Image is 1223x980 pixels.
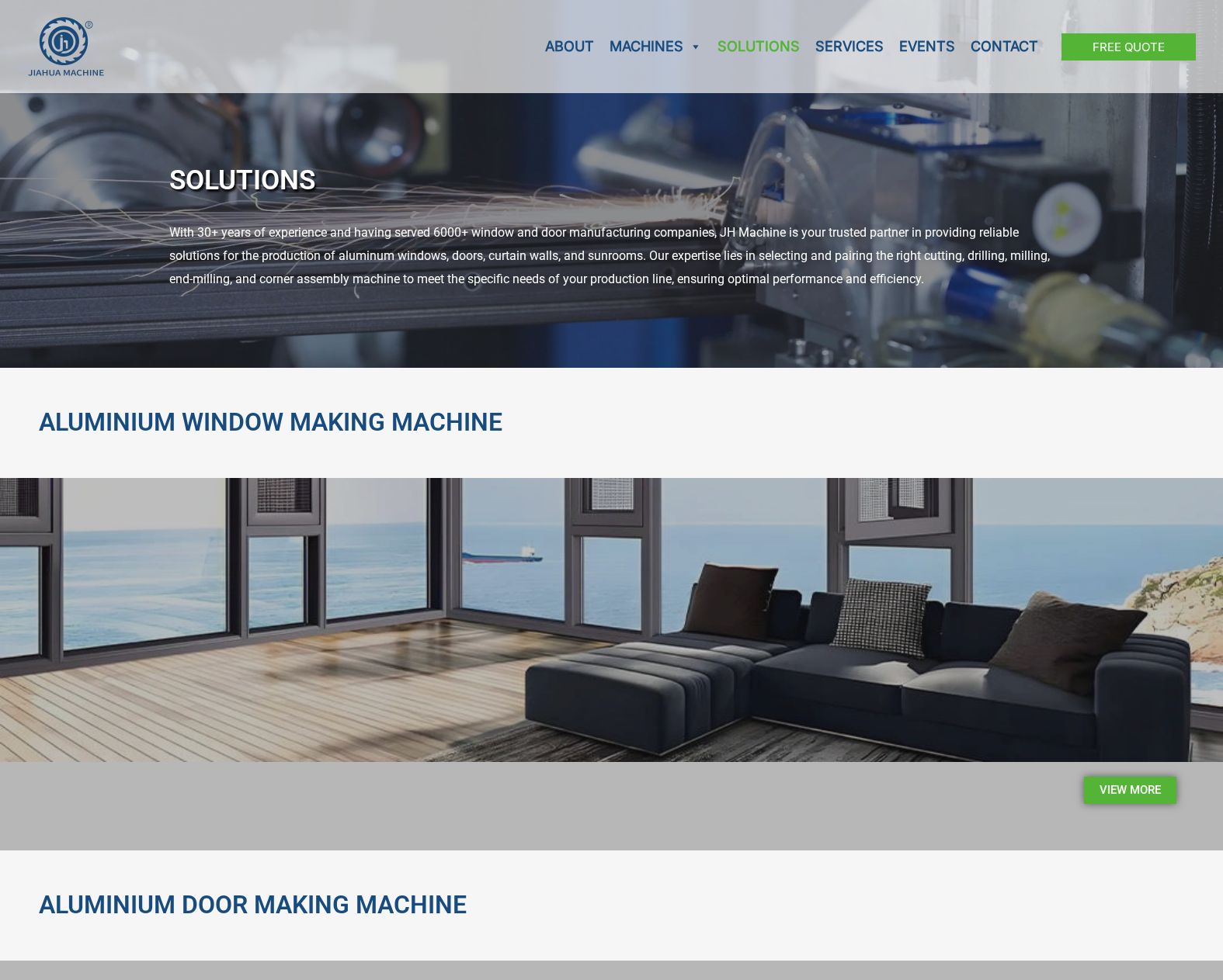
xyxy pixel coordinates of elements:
[1084,777,1176,804] a: View More
[169,155,1054,206] h1: SOLUTIONS
[169,221,1054,290] div: With 30+ years of experience and having served 6000+ window and door manufacturing companies, JH ...
[1061,33,1196,61] a: Free Quote
[39,407,1184,439] h2: ALUMINIUM WINDOW MAKING MACHINE
[39,889,1184,922] h2: ALUMINIUM DOOR MAKING MACHINE
[27,16,105,77] img: JH Aluminium Window & Door Processing Machines
[1100,784,1161,796] span: View More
